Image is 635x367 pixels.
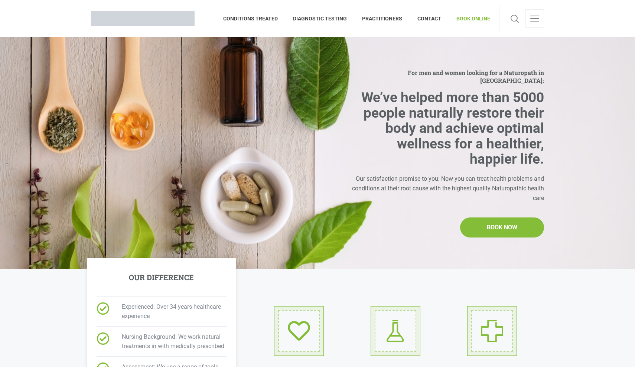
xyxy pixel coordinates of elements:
span: CONTACT [410,13,449,24]
span: BOOK NOW [487,223,517,232]
span: CONDITIONS TREATED [223,13,286,24]
div: Our satisfaction promise to you: Now you can treat health problems and conditions at their root c... [348,174,544,203]
span: DIAGNOSTIC TESTING [286,13,355,24]
a: CONDITIONS TREATED [223,6,286,32]
span: For men and women looking for a Naturopath in [GEOGRAPHIC_DATA]: [348,69,544,84]
a: Search [508,9,521,28]
a: Brisbane Naturopath [91,6,195,32]
h2: We’ve helped more than 5000 people naturally restore their body and achieve optimal wellness for ... [348,90,544,167]
a: PRACTITIONERS [355,6,410,32]
img: Brisbane Naturopath [91,11,195,26]
span: Nursing Background: We work natural treatments in with medically prescribed [113,332,227,351]
h5: OUR DIFFERENCE [129,273,194,282]
span: BOOK ONLINE [449,13,490,24]
a: BOOK ONLINE [449,6,490,32]
span: PRACTITIONERS [355,13,410,24]
span: Experienced: Over 34 years healthcare experience [113,302,227,321]
a: CONTACT [410,6,449,32]
a: DIAGNOSTIC TESTING [286,6,355,32]
a: BOOK NOW [460,217,544,237]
